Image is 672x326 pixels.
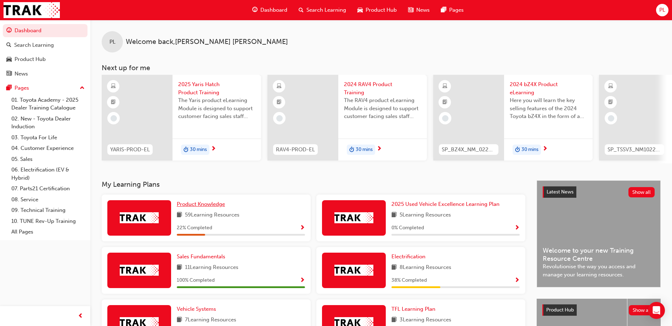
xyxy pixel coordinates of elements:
span: Pages [449,6,464,14]
div: Open Intercom Messenger [648,302,665,319]
span: 3 Learning Resources [400,316,451,325]
span: 59 Learning Resources [185,211,239,220]
span: 8 Learning Resources [400,263,451,272]
a: Dashboard [3,24,87,37]
span: book-icon [177,263,182,272]
a: 2025 Used Vehicle Excellence Learning Plan [391,200,502,208]
span: Here you will learn the key selling features of the 2024 Toyota bZ4X in the form of a virtual 6-p... [510,96,587,120]
span: book-icon [391,211,397,220]
span: 30 mins [521,146,538,154]
span: booktick-icon [111,98,116,107]
a: RAV4-PROD-EL2024 RAV4 Product TrainingThe RAV4 product eLearning Module is designed to support cu... [267,75,427,161]
span: Product Hub [546,307,574,313]
span: book-icon [391,316,397,325]
span: Search Learning [306,6,346,14]
span: book-icon [391,263,397,272]
span: Electrification [391,253,425,260]
span: YARIS-PROD-EL [110,146,150,154]
a: News [3,67,87,80]
span: learningResourceType_ELEARNING-icon [608,82,613,91]
span: 2025 Used Vehicle Excellence Learning Plan [391,201,499,207]
span: next-icon [377,146,382,152]
span: 2024 bZ4X Product eLearning [510,80,587,96]
h3: Next up for me [90,64,672,72]
button: Show Progress [514,224,520,232]
a: 08. Service [9,194,87,205]
a: Search Learning [3,39,87,52]
a: 01. Toyota Academy - 2025 Dealer Training Catalogue [9,95,87,113]
div: Search Learning [14,41,54,49]
a: 02. New - Toyota Dealer Induction [9,113,87,132]
span: RAV4-PROD-EL [276,146,315,154]
span: 0 % Completed [391,224,424,232]
a: 10. TUNE Rev-Up Training [9,216,87,227]
span: guage-icon [6,28,12,34]
a: SP_BZ4X_NM_0224_EL012024 bZ4X Product eLearningHere you will learn the key selling features of th... [433,75,593,161]
span: Show Progress [514,277,520,284]
span: news-icon [6,71,12,77]
span: Revolutionise the way you access and manage your learning resources. [543,263,655,279]
span: next-icon [542,146,548,152]
span: Vehicle Systems [177,306,216,312]
a: news-iconNews [402,3,435,17]
span: book-icon [177,211,182,220]
span: learningRecordVerb_NONE-icon [111,115,117,122]
button: Show Progress [300,224,305,232]
span: search-icon [299,6,304,15]
span: booktick-icon [608,98,613,107]
a: search-iconSearch Learning [293,3,352,17]
button: Show Progress [514,276,520,285]
span: car-icon [357,6,363,15]
span: Show Progress [300,225,305,231]
a: Latest NewsShow all [543,186,655,198]
img: Trak [120,212,159,223]
span: duration-icon [349,145,354,154]
button: Show Progress [300,276,305,285]
img: Trak [334,212,373,223]
span: prev-icon [78,312,83,321]
span: The Yaris product eLearning Module is designed to support customer facing sales staff with introd... [178,96,255,120]
span: learningRecordVerb_NONE-icon [608,115,614,122]
a: Sales Fundamentals [177,253,228,261]
span: pages-icon [6,85,12,91]
span: 7 Learning Resources [185,316,236,325]
span: SP_BZ4X_NM_0224_EL01 [442,146,496,154]
span: Sales Fundamentals [177,253,225,260]
img: Trak [4,2,60,18]
a: All Pages [9,226,87,237]
a: TFL Learning Plan [391,305,438,313]
a: 05. Sales [9,154,87,165]
span: SP_TSSV3_NM1022_EL [608,146,661,154]
a: pages-iconPages [435,3,469,17]
h3: My Learning Plans [102,180,525,189]
span: pages-icon [441,6,446,15]
span: PL [109,38,115,46]
span: Show Progress [300,277,305,284]
div: Product Hub [15,55,46,63]
span: Product Knowledge [177,201,225,207]
span: booktick-icon [277,98,282,107]
a: 07. Parts21 Certification [9,183,87,194]
a: Latest NewsShow allWelcome to your new Training Resource CentreRevolutionise the way you access a... [537,180,661,287]
img: Trak [120,265,159,276]
span: learningRecordVerb_NONE-icon [442,115,448,122]
button: Pages [3,81,87,95]
a: 03. Toyota For Life [9,132,87,143]
span: search-icon [6,42,11,49]
a: Product HubShow all [542,304,655,316]
span: guage-icon [252,6,258,15]
span: up-icon [80,84,85,93]
span: news-icon [408,6,413,15]
span: duration-icon [515,145,520,154]
span: learningResourceType_ELEARNING-icon [442,82,447,91]
span: The RAV4 product eLearning Module is designed to support customer facing sales staff with introdu... [344,96,421,120]
span: News [416,6,430,14]
span: Welcome back , [PERSON_NAME] [PERSON_NAME] [126,38,288,46]
span: book-icon [177,316,182,325]
button: Show all [628,187,655,197]
span: 5 Learning Resources [400,211,451,220]
img: Trak [334,265,373,276]
span: Latest News [547,189,574,195]
span: 38 % Completed [391,276,427,285]
span: car-icon [6,56,12,63]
